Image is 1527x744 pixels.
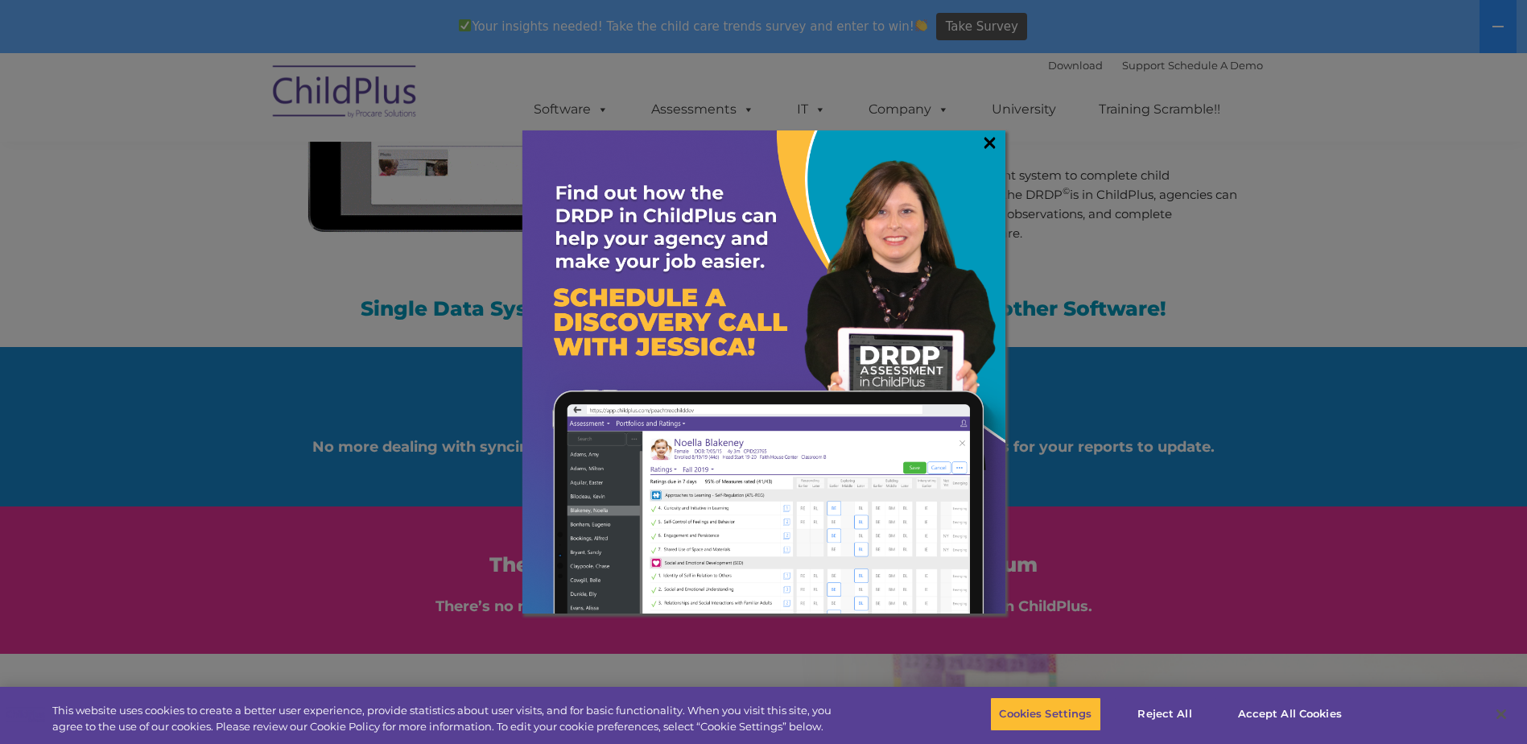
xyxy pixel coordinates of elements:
[1229,697,1351,731] button: Accept All Cookies
[1115,697,1215,731] button: Reject All
[980,134,999,151] a: ×
[52,703,840,734] div: This website uses cookies to create a better user experience, provide statistics about user visit...
[1484,696,1519,732] button: Close
[990,697,1100,731] button: Cookies Settings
